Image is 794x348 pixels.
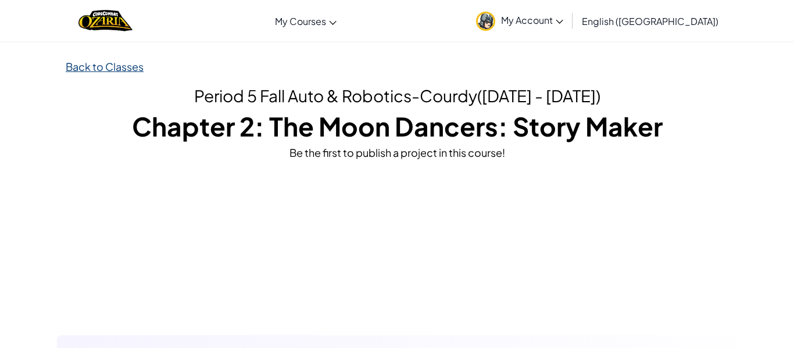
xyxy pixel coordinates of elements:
a: English ([GEOGRAPHIC_DATA]) [576,5,724,37]
div: Be the first to publish a project in this course! [66,144,728,161]
h1: Chapter 2: The Moon Dancers: Story Maker [66,108,728,144]
span: My Account [501,14,563,26]
span: English ([GEOGRAPHIC_DATA]) [582,15,718,27]
a: My Courses [269,5,342,37]
span: My Courses [275,15,326,27]
a: Back to Classes [66,60,144,73]
a: My Account [470,2,569,39]
img: avatar [476,12,495,31]
img: Home [78,9,133,33]
h2: Period 5 Fall Auto & Robotics-Courdy([DATE] - [DATE]) [66,84,728,108]
a: Ozaria by CodeCombat logo [78,9,133,33]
